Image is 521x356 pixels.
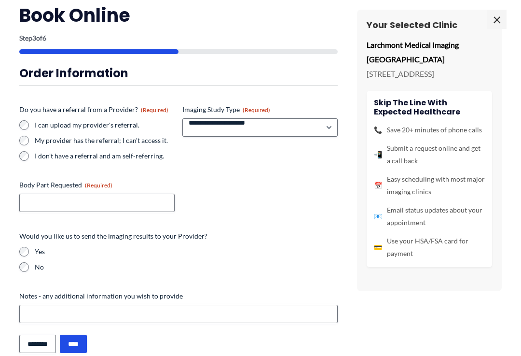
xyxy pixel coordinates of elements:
li: Easy scheduling with most major imaging clinics [374,173,485,198]
p: [STREET_ADDRESS] [367,67,492,81]
label: Yes [35,247,338,256]
h3: Your Selected Clinic [367,19,492,30]
span: 6 [42,34,46,42]
span: × [487,10,507,29]
p: Step of [19,35,338,42]
li: Email status updates about your appointment [374,204,485,229]
p: Larchmont Medical Imaging [GEOGRAPHIC_DATA] [367,38,492,66]
label: No [35,262,338,272]
h3: Order Information [19,66,338,81]
legend: Would you like us to send the imaging results to your Provider? [19,231,207,241]
span: (Required) [243,106,270,114]
h2: Book Online [19,3,338,27]
li: Use your HSA/FSA card for payment [374,235,485,260]
span: 📧 [374,210,382,223]
span: 📅 [374,179,382,192]
h4: Skip the line with Expected Healthcare [374,98,485,116]
legend: Do you have a referral from a Provider? [19,105,168,114]
span: 📲 [374,148,382,161]
label: Body Part Requested [19,180,175,190]
li: Submit a request online and get a call back [374,142,485,167]
label: Notes - any additional information you wish to provide [19,291,338,301]
span: (Required) [85,182,112,189]
label: Imaging Study Type [182,105,338,114]
span: 📞 [374,124,382,136]
li: Save 20+ minutes of phone calls [374,124,485,136]
span: 3 [32,34,36,42]
span: 💳 [374,241,382,254]
label: I can upload my provider's referral. [35,120,175,130]
span: (Required) [141,106,168,114]
label: I don't have a referral and am self-referring. [35,151,175,161]
label: My provider has the referral; I can't access it. [35,136,175,145]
